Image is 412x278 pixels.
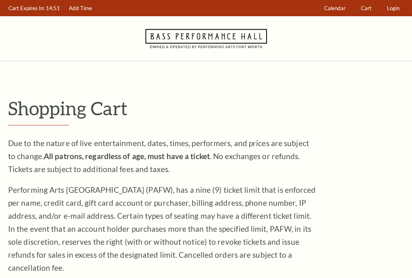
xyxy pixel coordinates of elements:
[8,98,404,119] p: Shopping Cart
[46,5,60,11] span: 14:51
[383,0,403,16] a: Login
[8,183,316,274] p: Performing Arts [GEOGRAPHIC_DATA] (PAFW), has a nine (9) ticket limit that is enforced per name, ...
[320,0,350,16] a: Calendar
[361,5,371,11] span: Cart
[324,5,346,11] span: Calendar
[44,151,210,161] strong: All patrons, regardless of age, must have a ticket
[8,138,309,174] span: Due to the nature of live entertainment, dates, times, performers, and prices are subject to chan...
[357,0,376,16] a: Cart
[9,5,45,11] span: Cart Expires In:
[387,5,399,11] span: Login
[65,0,96,16] a: Add Time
